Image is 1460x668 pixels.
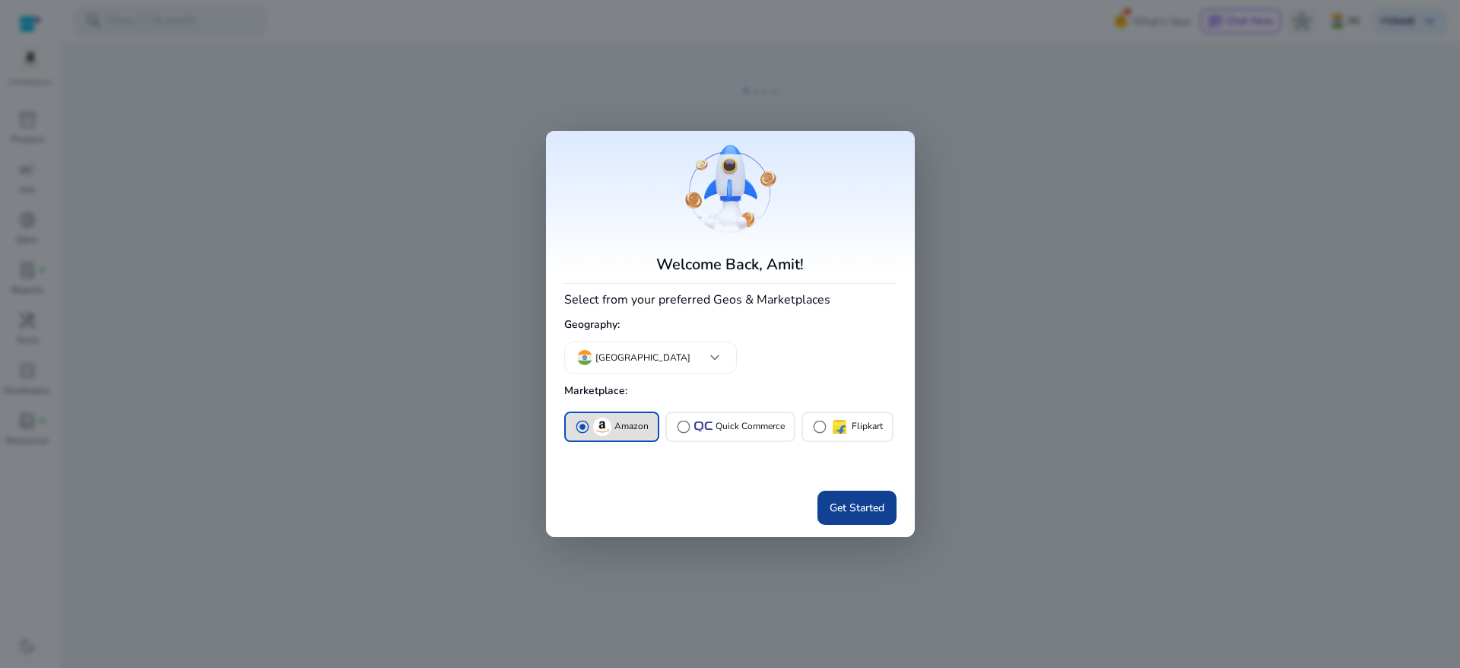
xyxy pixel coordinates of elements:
button: Get Started [817,491,897,525]
h5: Marketplace: [564,379,897,404]
span: radio_button_unchecked [812,419,827,434]
span: Get Started [830,500,884,516]
span: radio_button_checked [575,419,590,434]
span: radio_button_unchecked [676,419,691,434]
p: Flipkart [852,418,883,434]
p: [GEOGRAPHIC_DATA] [595,351,690,364]
span: keyboard_arrow_down [706,348,724,367]
h5: Geography: [564,313,897,338]
p: Amazon [614,418,649,434]
img: flipkart.svg [830,418,849,436]
img: QC-logo.svg [694,421,713,431]
p: Quick Commerce [716,418,785,434]
img: in.svg [577,350,592,365]
img: amazon.svg [593,418,611,436]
